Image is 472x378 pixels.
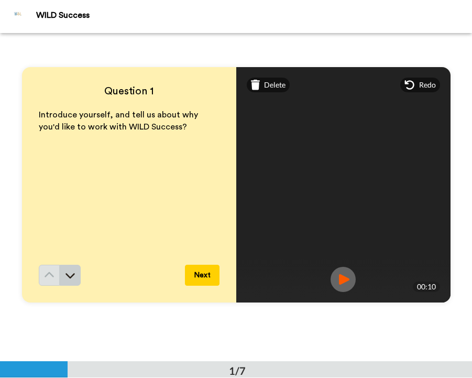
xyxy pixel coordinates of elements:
div: Delete [247,78,290,92]
div: Redo [400,78,440,92]
span: Delete [264,80,286,90]
span: Introduce yourself, and tell us about why you'd like to work with WILD Success? [39,111,200,131]
button: Next [185,265,219,286]
h4: Question 1 [39,84,219,99]
img: Profile Image [6,4,31,29]
div: WILD Success [36,10,471,20]
div: 00:10 [413,282,440,292]
div: 1/7 [212,363,262,378]
span: Redo [419,80,436,90]
img: ic_record_play.svg [331,267,356,292]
